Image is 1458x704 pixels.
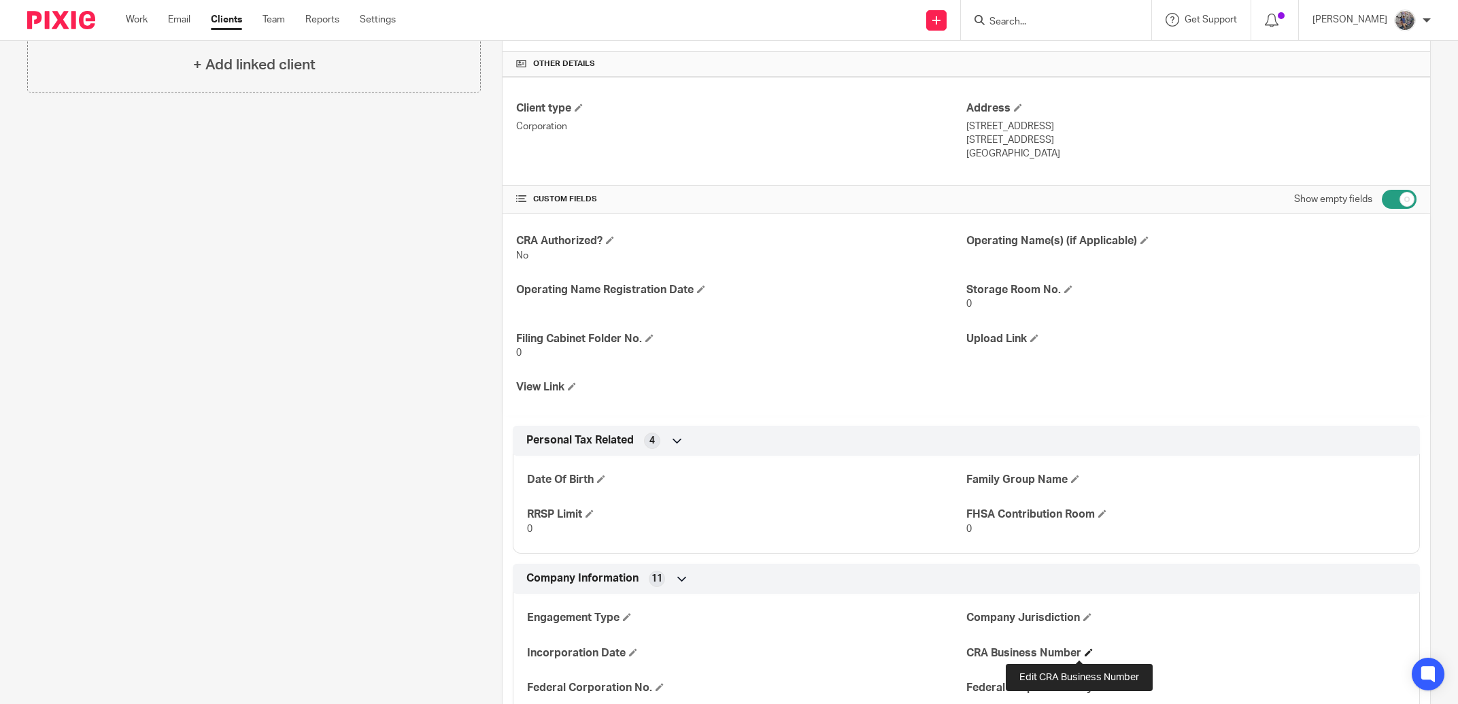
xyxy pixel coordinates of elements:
[966,283,1417,297] h4: Storage Room No.
[193,54,316,76] h4: + Add linked client
[516,194,966,205] h4: CUSTOM FIELDS
[966,120,1417,133] p: [STREET_ADDRESS]
[966,234,1417,248] h4: Operating Name(s) (if Applicable)
[649,434,655,448] span: 4
[360,13,396,27] a: Settings
[262,13,285,27] a: Team
[527,681,966,695] h4: Federal Corporation No.
[516,332,966,346] h4: Filing Cabinet Folder No.
[1294,192,1372,206] label: Show empty fields
[966,681,1406,695] h4: Federal Corporation Key
[527,473,966,487] h4: Date Of Birth
[516,348,522,358] span: 0
[527,646,966,660] h4: Incorporation Date
[305,13,339,27] a: Reports
[527,524,532,534] span: 0
[533,58,595,69] span: Other details
[1394,10,1416,31] img: 20160912_191538.jpg
[1185,15,1237,24] span: Get Support
[966,524,972,534] span: 0
[168,13,190,27] a: Email
[126,13,148,27] a: Work
[526,433,634,448] span: Personal Tax Related
[516,120,966,133] p: Corporation
[526,571,639,586] span: Company Information
[966,133,1417,147] p: [STREET_ADDRESS]
[516,251,528,261] span: No
[527,611,966,625] h4: Engagement Type
[527,507,966,522] h4: RRSP Limit
[211,13,242,27] a: Clients
[966,646,1406,660] h4: CRA Business Number
[516,380,966,395] h4: View Link
[966,147,1417,161] p: [GEOGRAPHIC_DATA]
[966,101,1417,116] h4: Address
[651,572,662,586] span: 11
[516,234,966,248] h4: CRA Authorized?
[516,101,966,116] h4: Client type
[966,332,1417,346] h4: Upload Link
[966,507,1406,522] h4: FHSA Contribution Room
[966,299,972,309] span: 0
[516,283,966,297] h4: Operating Name Registration Date
[966,611,1406,625] h4: Company Jurisdiction
[1312,13,1387,27] p: [PERSON_NAME]
[966,473,1406,487] h4: Family Group Name
[988,16,1111,29] input: Search
[27,11,95,29] img: Pixie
